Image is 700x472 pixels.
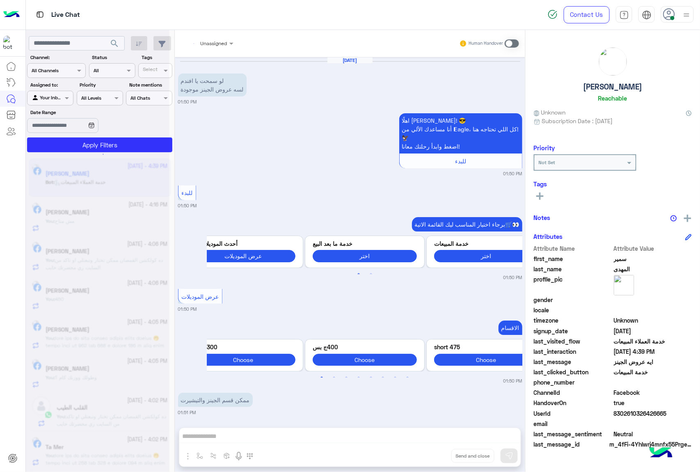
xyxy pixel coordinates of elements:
img: tab [35,9,45,20]
p: 475 short [434,343,538,351]
span: null [614,419,692,428]
span: last_clicked_button [534,368,612,376]
span: timezone [534,316,612,325]
span: last_visited_flow [534,337,612,346]
img: spinner [548,9,558,19]
button: عرض الموديلات [191,250,295,262]
span: gender [534,296,612,304]
span: last_message [534,357,612,366]
span: true [614,399,692,407]
h6: Attributes [534,233,563,240]
span: m_4fFi-4Yhlwrj4mnfx55PrgeAV5rgrXp2wApVWYtL8Em8hFi6_TUvGFNS8y94B-iklUktSurL8HsiwYJvgEe9RQ [610,440,692,449]
h6: [DATE] [327,57,373,63]
span: Attribute Value [614,244,692,253]
button: Send and close [451,449,494,463]
button: 4 of 4 [355,373,363,382]
span: last_message_id [534,440,608,449]
span: 0 [614,388,692,397]
span: للبدء [181,189,192,196]
small: 01:50 PM [503,274,522,281]
span: 2025-09-18T19:08:03.547Z [614,327,692,335]
button: 1 of 4 [318,373,326,382]
p: 6/10/2025, 1:50 PM [178,73,247,96]
img: hulul-logo.png [647,439,675,468]
span: first_name [534,254,612,263]
button: 2 of 2 [367,270,375,278]
span: signup_date [534,327,612,335]
span: 8302610326426665 [614,409,692,418]
h6: Notes [534,214,551,221]
img: notes [670,215,677,222]
span: Unknown [534,108,566,117]
a: tab [616,6,632,23]
img: Logo [3,6,20,23]
span: Unassigned [201,40,227,46]
span: null [614,378,692,387]
div: loading... [90,147,105,161]
span: Unknown [614,316,692,325]
h6: Reachable [598,94,627,102]
span: profile_pic [534,275,612,294]
p: 400ج بس [313,343,417,351]
span: HandoverOn [534,399,612,407]
h5: [PERSON_NAME] [583,82,643,92]
button: اختر [313,250,417,262]
span: خدمة العملاء المبيعات [614,337,692,346]
span: last_name [534,265,612,273]
img: profile [682,10,692,20]
p: 6/10/2025, 1:51 PM [178,393,253,407]
img: picture [614,275,634,296]
button: Choose [434,354,538,366]
button: 3 of 4 [342,373,350,382]
button: 1 of 2 [355,270,363,278]
p: Live Chat [51,9,80,21]
span: email [534,419,612,428]
img: 713415422032625 [3,36,18,50]
span: phone_number [534,378,612,387]
p: 6/10/2025, 1:50 PM [399,113,522,154]
span: المهدى [614,265,692,273]
span: last_interaction [534,347,612,356]
span: null [614,306,692,314]
small: 01:51 PM [178,409,196,416]
span: سمير [614,254,692,263]
small: 01:50 PM [178,202,197,209]
span: Attribute Name [534,244,612,253]
small: 01:50 PM [178,306,197,312]
span: last_message_sentiment [534,430,612,438]
span: للبدء [455,158,466,165]
h6: Tags [534,180,692,188]
small: 01:50 PM [503,378,522,384]
p: أحدث الموديلات 👕 [191,239,295,248]
button: Choose [313,354,417,366]
img: tab [620,10,629,20]
small: 01:50 PM [178,99,197,105]
img: add [684,215,691,222]
img: tab [642,10,652,20]
p: 6/10/2025, 1:50 PM [499,321,522,335]
button: 2 of 4 [330,373,338,382]
small: 01:50 PM [503,170,522,177]
span: UserId [534,409,612,418]
div: Select [142,66,158,75]
button: 8 of 4 [404,373,412,382]
span: عرض الموديلات [181,293,219,300]
span: null [614,296,692,304]
button: 6 of 4 [379,373,387,382]
p: 6/10/2025, 1:50 PM [412,217,522,231]
button: 7 of 4 [391,373,400,382]
span: locale [534,306,612,314]
span: خدمة المبيعات [614,368,692,376]
button: 5 of 4 [367,373,375,382]
p: 300 short [191,343,295,351]
span: ايه عروض الجينز [614,357,692,366]
span: Subscription Date : [DATE] [542,117,613,125]
small: Human Handover [469,40,503,47]
button: اختر [434,250,538,262]
p: خدمة المبيعات [434,239,538,248]
span: ChannelId [534,388,612,397]
span: 2025-10-11T13:39:22.941Z [614,347,692,356]
a: Contact Us [564,6,610,23]
p: خدمة ما بعد البيع [313,239,417,248]
img: picture [599,48,627,76]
